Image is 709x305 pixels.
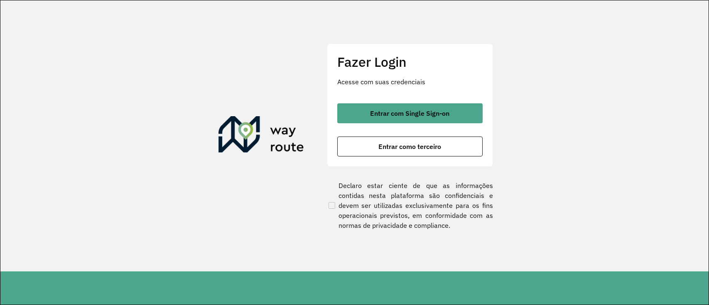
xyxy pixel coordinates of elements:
[337,77,483,87] p: Acesse com suas credenciais
[218,116,304,156] img: Roteirizador AmbevTech
[337,54,483,70] h2: Fazer Login
[370,110,449,117] span: Entrar com Single Sign-on
[337,137,483,156] button: button
[378,143,441,150] span: Entrar como terceiro
[337,103,483,123] button: button
[327,181,493,230] label: Declaro estar ciente de que as informações contidas nesta plataforma são confidenciais e devem se...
